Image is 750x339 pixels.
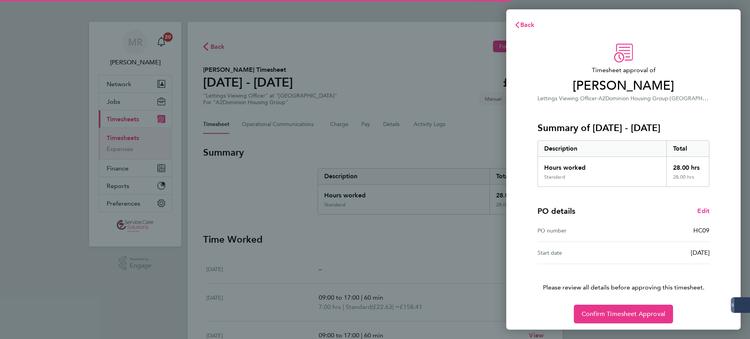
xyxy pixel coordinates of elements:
[537,66,709,75] span: Timesheet approval of
[538,157,666,174] div: Hours worked
[668,95,670,102] span: ·
[537,206,575,217] h4: PO details
[597,95,598,102] span: ·
[537,95,597,102] span: Lettings Viewing Officer
[520,21,535,28] span: Back
[666,157,709,174] div: 28.00 hrs
[582,310,665,318] span: Confirm Timesheet Approval
[670,94,726,102] span: [GEOGRAPHIC_DATA]
[544,174,565,180] div: Standard
[697,207,709,215] span: Edit
[506,17,543,33] button: Back
[574,305,673,323] button: Confirm Timesheet Approval
[666,174,709,186] div: 28.00 hrs
[537,226,623,235] div: PO number
[693,227,709,234] span: HC09
[528,264,719,292] p: Please review all details before approving this timesheet.
[538,141,666,156] div: Description
[537,248,623,257] div: Start date
[666,141,709,156] div: Total
[537,140,709,187] div: Summary of 25 - 31 Aug 2025
[537,122,709,134] h3: Summary of [DATE] - [DATE]
[697,206,709,216] a: Edit
[537,78,709,94] span: [PERSON_NAME]
[598,95,668,102] span: A2Dominion Housing Group
[623,248,709,257] div: [DATE]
